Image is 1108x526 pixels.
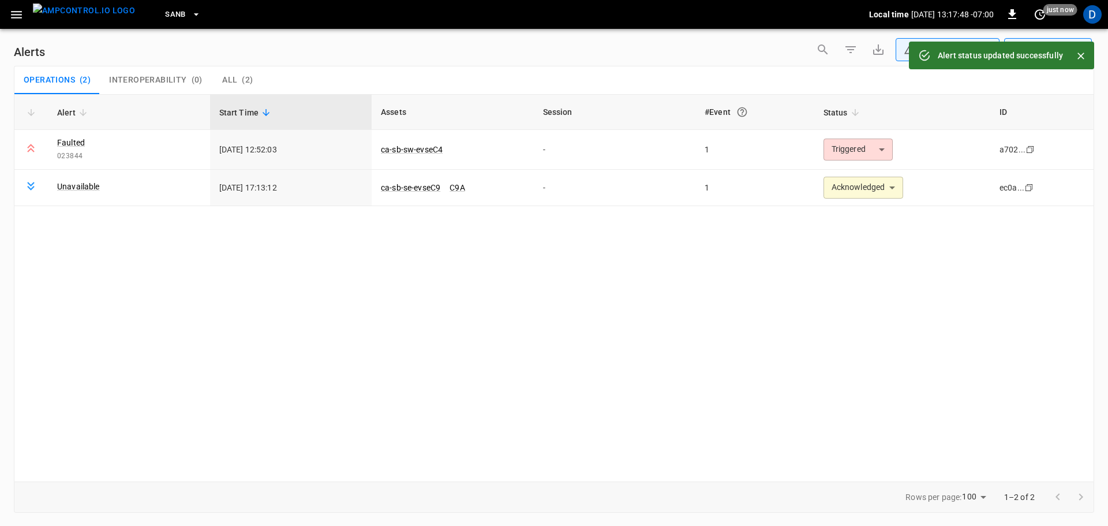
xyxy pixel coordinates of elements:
[1083,5,1102,24] div: profile-icon
[534,170,696,206] td: -
[450,183,465,192] a: C9A
[57,151,201,162] span: 023844
[1043,4,1077,16] span: just now
[695,170,814,206] td: 1
[372,95,534,130] th: Assets
[222,75,237,85] span: All
[109,75,186,85] span: Interoperability
[962,488,990,505] div: 100
[165,8,186,21] span: SanB
[381,183,440,192] a: ca-sb-se-evseC9
[534,95,696,130] th: Session
[381,145,443,154] a: ca-sb-sw-evseC4
[705,102,805,122] div: #Event
[823,139,893,161] div: Triggered
[990,95,1094,130] th: ID
[210,170,372,206] td: [DATE] 17:13:12
[534,130,696,170] td: -
[732,102,753,122] button: An event is a single occurrence of an issue. An alert groups related events for the same asset, m...
[1004,491,1035,503] p: 1–2 of 2
[14,43,45,61] h6: Alerts
[33,3,135,18] img: ampcontrol.io logo
[823,177,904,199] div: Acknowledged
[823,106,863,120] span: Status
[869,9,909,20] p: Local time
[80,75,91,85] span: ( 2 )
[905,491,961,503] p: Rows per page:
[1024,181,1035,194] div: copy
[1025,143,1036,156] div: copy
[904,44,981,56] div: Unresolved
[24,75,75,85] span: Operations
[1072,47,1090,65] button: Close
[57,181,100,192] a: Unavailable
[1025,39,1092,61] div: Last 24 hrs
[192,75,203,85] span: ( 0 )
[57,137,85,148] a: Faulted
[242,75,253,85] span: ( 2 )
[1000,144,1025,155] div: a702...
[210,130,372,170] td: [DATE] 12:52:03
[1000,182,1024,193] div: ec0a...
[938,45,1063,66] div: Alert status updated successfully
[219,106,274,120] span: Start Time
[1031,5,1049,24] button: set refresh interval
[695,130,814,170] td: 1
[57,106,91,120] span: Alert
[911,9,994,20] p: [DATE] 13:17:48 -07:00
[160,3,205,26] button: SanB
